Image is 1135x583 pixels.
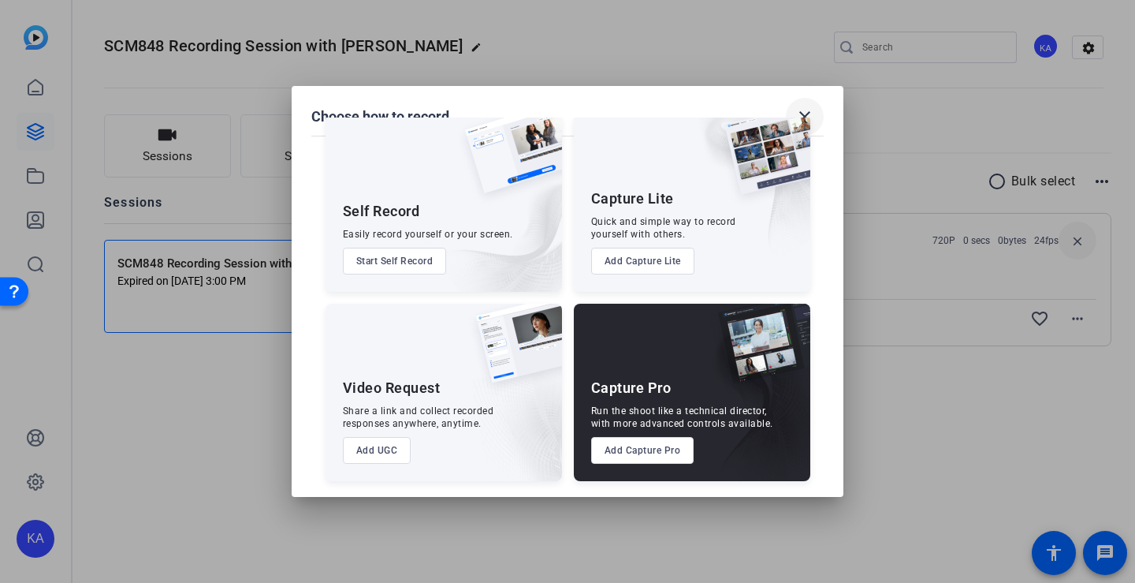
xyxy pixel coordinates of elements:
[425,148,562,292] img: embarkstudio-self-record.png
[464,304,562,399] img: ugc-content.png
[706,304,810,400] img: capture-pro.png
[343,405,494,430] div: Share a link and collect recorded responses anywhere, anytime.
[343,379,441,398] div: Video Request
[591,379,672,398] div: Capture Pro
[343,248,447,275] button: Start Self Record
[591,189,674,208] div: Capture Lite
[591,248,694,275] button: Add Capture Lite
[311,107,449,126] h1: Choose how to record
[713,114,810,211] img: capture-lite.png
[591,405,773,430] div: Run the shoot like a technical director, with more advanced controls available.
[795,107,814,126] mat-icon: close
[343,437,411,464] button: Add UGC
[669,114,810,272] img: embarkstudio-capture-lite.png
[453,114,562,209] img: self-record.png
[591,215,736,241] div: Quick and simple way to record yourself with others.
[343,202,420,221] div: Self Record
[343,228,513,241] div: Easily record yourself or your screen.
[471,353,562,481] img: embarkstudio-ugc-content.png
[694,323,810,481] img: embarkstudio-capture-pro.png
[591,437,694,464] button: Add Capture Pro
